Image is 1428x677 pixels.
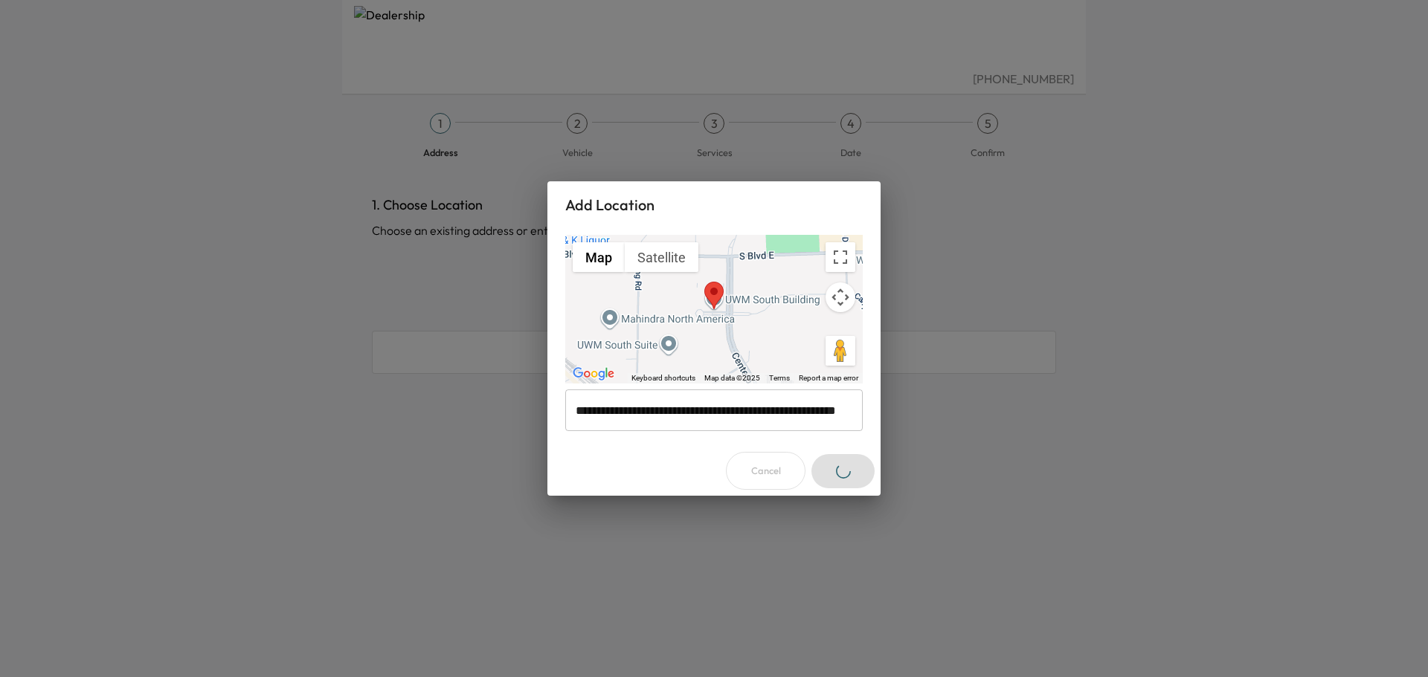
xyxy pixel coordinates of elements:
[573,242,625,272] button: Show street map
[631,373,695,383] button: Keyboard shortcuts
[625,242,698,272] button: Show satellite imagery
[826,242,855,272] button: Toggle fullscreen view
[704,374,760,382] span: Map data ©2025
[569,364,618,383] a: Open this area in Google Maps (opens a new window)
[826,336,855,366] button: Drag Pegman onto the map to open Street View
[826,282,855,312] button: Map camera controls
[769,374,790,382] a: Terms (opens in new tab)
[547,181,881,229] h2: Add Location
[799,374,858,382] a: Report a map error
[569,364,618,383] img: Google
